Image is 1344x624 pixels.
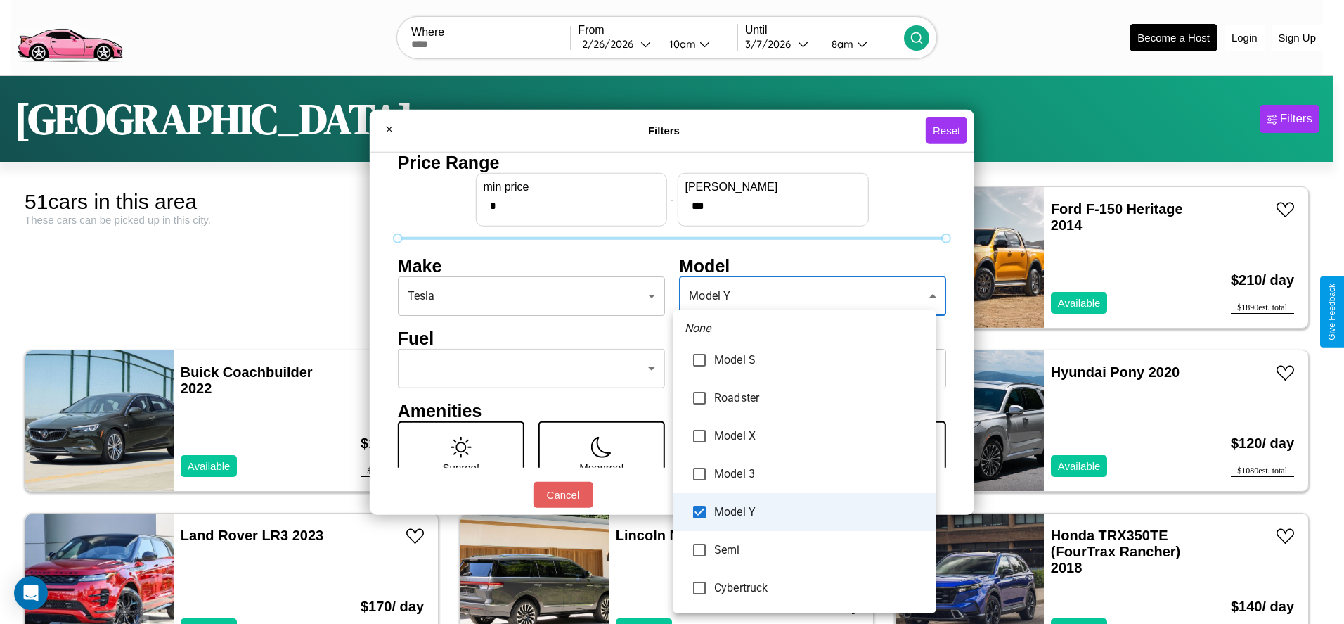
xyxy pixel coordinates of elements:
[714,466,924,483] span: Model 3
[714,580,924,597] span: Cybertruck
[714,428,924,445] span: Model X
[685,320,711,337] em: None
[14,576,48,610] div: Open Intercom Messenger
[714,504,924,521] span: Model Y
[1327,284,1337,340] div: Give Feedback
[714,352,924,369] span: Model S
[714,542,924,559] span: Semi
[714,390,924,407] span: Roadster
